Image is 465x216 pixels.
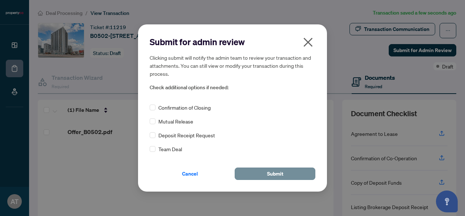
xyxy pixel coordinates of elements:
span: Submit [267,168,283,180]
button: Cancel [150,168,230,180]
span: Deposit Receipt Request [158,131,215,139]
h2: Submit for admin review [150,36,315,48]
span: Check additional options if needed: [150,83,315,92]
button: Open asap [436,191,458,212]
span: Mutual Release [158,117,193,125]
span: Confirmation of Closing [158,103,211,111]
h5: Clicking submit will notify the admin team to review your transaction and attachments. You can st... [150,54,315,78]
button: Submit [235,168,315,180]
span: Team Deal [158,145,182,153]
span: close [302,36,314,48]
span: Cancel [182,168,198,180]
